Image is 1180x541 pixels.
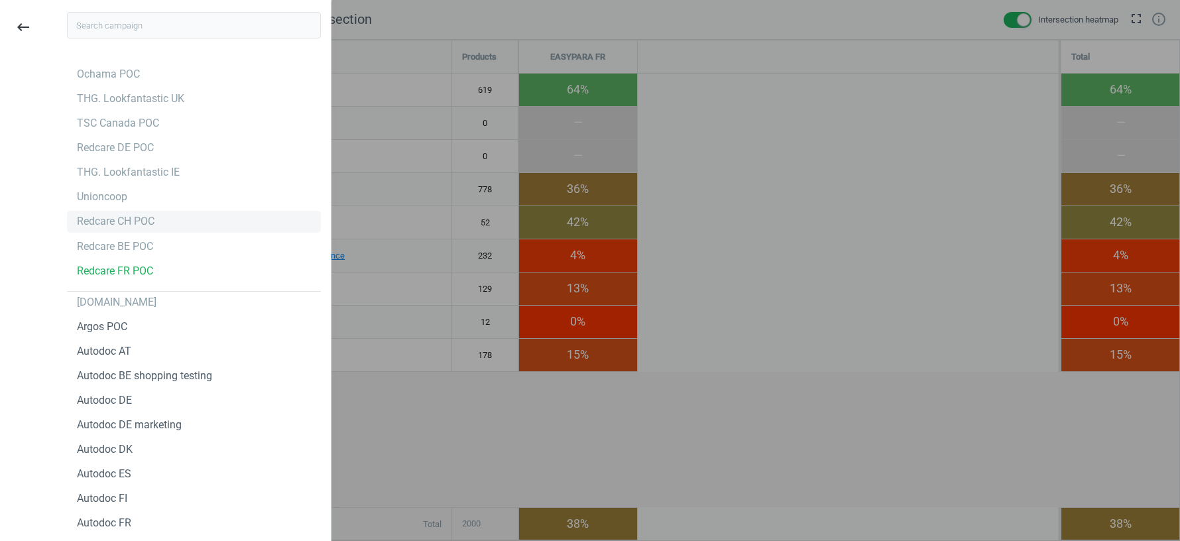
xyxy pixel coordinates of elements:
[77,116,159,131] div: TSC Canada POC
[77,320,127,334] div: Argos POC
[77,516,131,530] div: Autodoc FR
[77,239,153,254] div: Redcare BE POC
[15,19,31,35] i: keyboard_backspace
[77,344,131,359] div: Autodoc AT
[67,12,321,38] input: Search campaign
[77,165,180,180] div: THG. Lookfantastic IE
[77,418,182,432] div: Autodoc DE marketing
[77,393,132,408] div: Autodoc DE
[77,467,131,481] div: Autodoc ES
[77,491,127,506] div: Autodoc FI
[77,264,153,278] div: Redcare FR POC
[77,369,212,383] div: Autodoc BE shopping testing
[77,214,154,229] div: Redcare CH POC
[77,91,184,106] div: THG. Lookfantastic UK
[77,442,133,457] div: Autodoc DK
[77,141,154,155] div: Redcare DE POC
[77,67,140,82] div: Ochama POC
[77,190,127,204] div: Unioncoop
[77,295,156,310] div: [DOMAIN_NAME]
[8,12,38,43] button: keyboard_backspace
